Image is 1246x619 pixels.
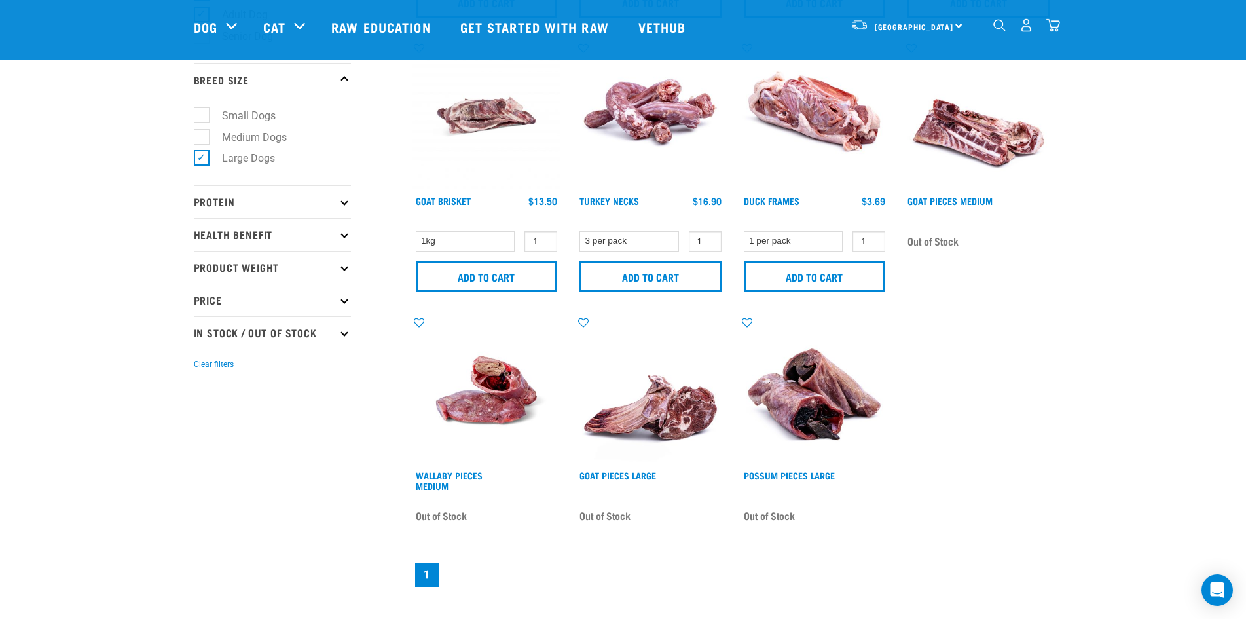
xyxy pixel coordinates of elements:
[416,198,471,203] a: Goat Brisket
[904,41,1053,190] img: 1197 Goat Pieces Medium 01
[625,1,703,53] a: Vethub
[1046,18,1060,32] img: home-icon@2x.png
[263,17,285,37] a: Cat
[412,316,561,464] img: Raw Essentials Wallaby Pieces Raw Meaty Bones For Dogs
[852,231,885,252] input: 1
[318,1,447,53] a: Raw Education
[194,284,351,316] p: Price
[741,316,889,464] img: 1200 Possum Pieces Large 01
[201,107,281,124] label: Small Dogs
[194,358,234,370] button: Clear filters
[689,231,722,252] input: 1
[1019,18,1033,32] img: user.png
[201,129,292,145] label: Medium Dogs
[194,316,351,349] p: In Stock / Out Of Stock
[744,198,799,203] a: Duck Frames
[194,17,217,37] a: Dog
[907,231,959,251] span: Out of Stock
[907,198,993,203] a: Goat Pieces Medium
[447,1,625,53] a: Get started with Raw
[741,41,889,190] img: Whole Duck Frame
[576,316,725,464] img: 1194 Goat Pieces Large 01
[851,19,868,31] img: van-moving.png
[579,506,631,525] span: Out of Stock
[875,24,954,29] span: [GEOGRAPHIC_DATA]
[576,41,725,190] img: 1259 Turkey Necks 01
[194,251,351,284] p: Product Weight
[416,473,483,488] a: Wallaby Pieces Medium
[579,473,656,478] a: Goat Pieces Large
[412,41,561,190] img: Goat Brisket
[744,261,886,292] input: Add to cart
[416,506,467,525] span: Out of Stock
[412,561,1053,590] nav: pagination
[744,473,835,478] a: Possum Pieces Large
[579,261,722,292] input: Add to cart
[416,261,558,292] input: Add to cart
[579,198,639,203] a: Turkey Necks
[693,196,722,206] div: $16.90
[201,150,280,166] label: Large Dogs
[993,19,1006,31] img: home-icon-1@2x.png
[862,196,885,206] div: $3.69
[415,563,439,587] a: Page 1
[194,218,351,251] p: Health Benefit
[194,63,351,96] p: Breed Size
[528,196,557,206] div: $13.50
[524,231,557,252] input: 1
[194,185,351,218] p: Protein
[744,506,795,525] span: Out of Stock
[1201,574,1233,606] div: Open Intercom Messenger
